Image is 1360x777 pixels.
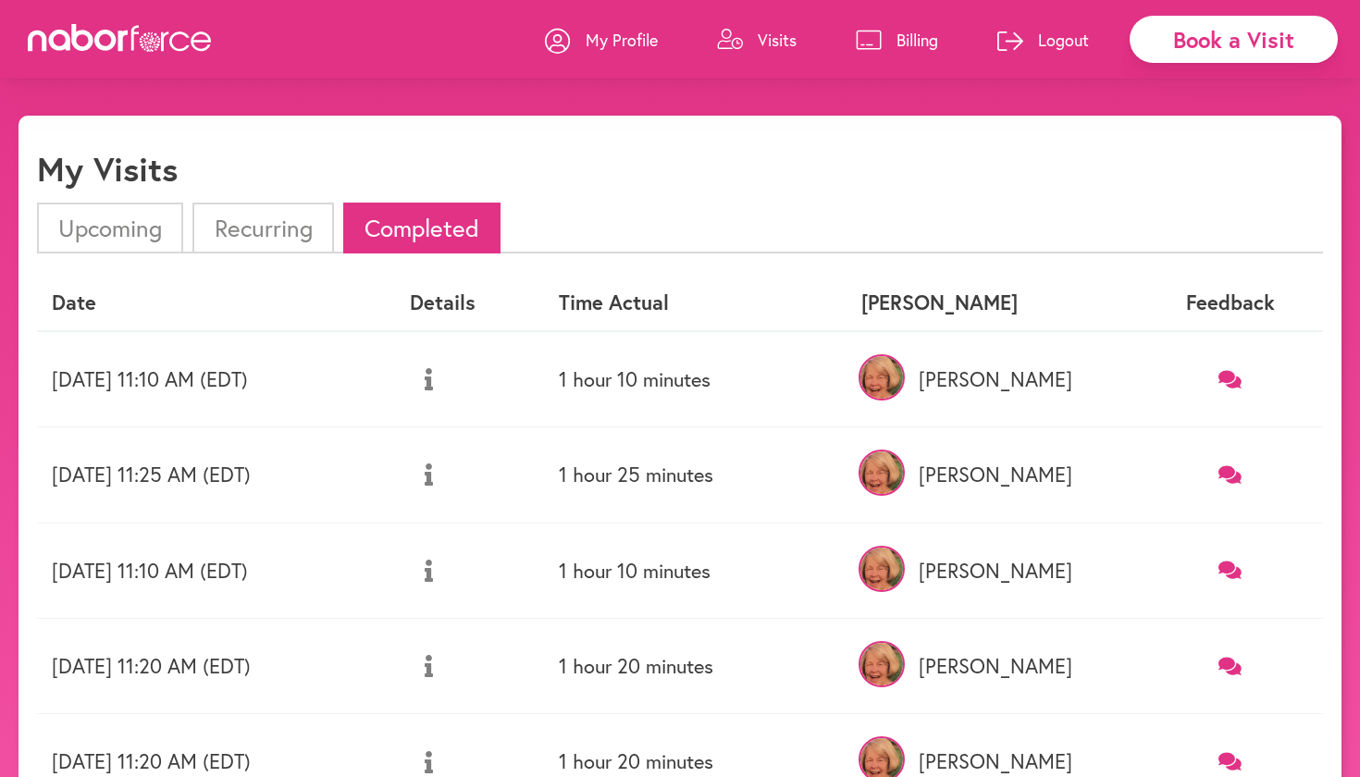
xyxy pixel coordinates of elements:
[861,367,1123,391] p: [PERSON_NAME]
[37,331,395,427] td: [DATE] 11:10 AM (EDT)
[544,276,847,330] th: Time Actual
[37,276,395,330] th: Date
[544,618,847,713] td: 1 hour 20 minutes
[896,29,938,51] p: Billing
[37,149,178,189] h1: My Visits
[997,12,1089,68] a: Logout
[37,203,183,253] li: Upcoming
[859,354,905,401] img: 6mqFBMsS9edz3PA1ge5N
[544,523,847,618] td: 1 hour 10 minutes
[859,546,905,592] img: 6mqFBMsS9edz3PA1ge5N
[37,523,395,618] td: [DATE] 11:10 AM (EDT)
[1038,29,1089,51] p: Logout
[544,331,847,427] td: 1 hour 10 minutes
[192,203,333,253] li: Recurring
[859,450,905,496] img: 6mqFBMsS9edz3PA1ge5N
[856,12,938,68] a: Billing
[847,276,1138,330] th: [PERSON_NAME]
[758,29,797,51] p: Visits
[544,427,847,523] td: 1 hour 25 minutes
[861,462,1123,487] p: [PERSON_NAME]
[37,427,395,523] td: [DATE] 11:25 AM (EDT)
[545,12,658,68] a: My Profile
[395,276,544,330] th: Details
[717,12,797,68] a: Visits
[861,559,1123,583] p: [PERSON_NAME]
[859,641,905,687] img: 6mqFBMsS9edz3PA1ge5N
[1130,16,1338,63] div: Book a Visit
[343,203,501,253] li: Completed
[586,29,658,51] p: My Profile
[861,654,1123,678] p: [PERSON_NAME]
[861,749,1123,773] p: [PERSON_NAME]
[1138,276,1323,330] th: Feedback
[37,618,395,713] td: [DATE] 11:20 AM (EDT)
